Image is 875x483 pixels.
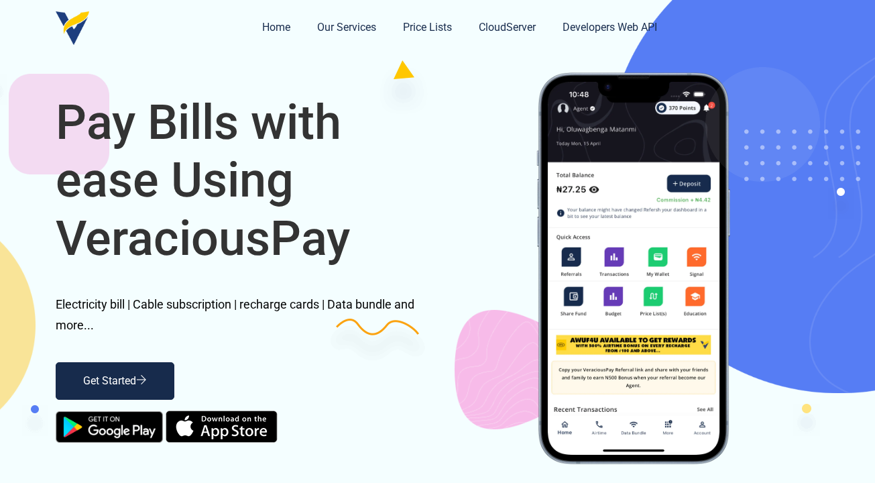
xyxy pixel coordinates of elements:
p: Electricity bill | Cable subscription | recharge cards | Data bundle and more... [56,294,428,335]
a: Our Services [317,14,376,42]
img: logo [56,11,89,45]
h1: Pay Bills with ease Using VeraciousPay [56,94,428,268]
img: Image [793,404,821,436]
img: Image [453,309,590,431]
img: Image [327,319,428,362]
img: Image [380,60,428,114]
img: google-play.png [56,411,163,443]
img: Image [828,188,854,219]
a: Price Lists [403,14,452,42]
img: Image [22,405,48,436]
a: CloudServer [479,14,536,42]
a: Home [262,14,290,42]
a: Developers Web API [563,14,657,42]
a: Get Started [56,362,174,400]
img: app-store.png [166,411,278,443]
img: Image [533,67,734,470]
img: Image [705,67,820,182]
img: Image [9,74,109,174]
